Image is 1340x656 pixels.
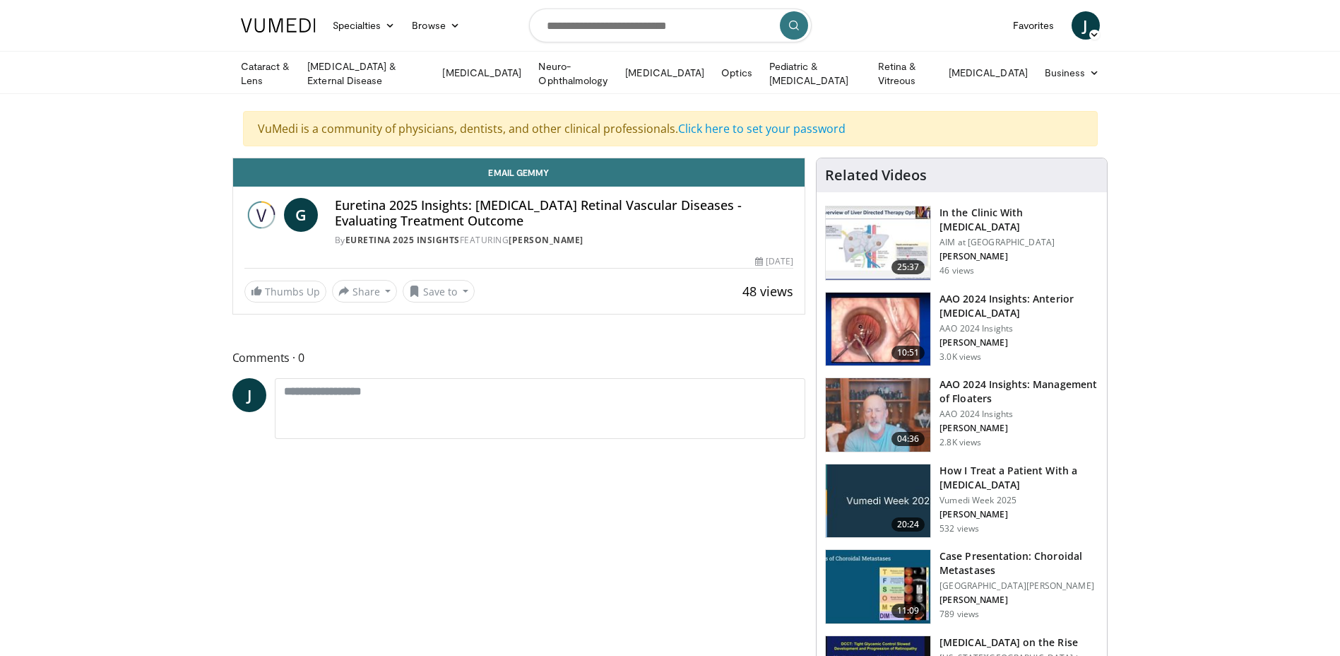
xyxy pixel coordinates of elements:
[870,59,940,88] a: Retina & Vitreous
[243,111,1098,146] div: VuMedi is a community of physicians, dentists, and other clinical professionals.
[939,580,1098,592] p: [GEOGRAPHIC_DATA][PERSON_NAME]
[241,18,316,33] img: VuMedi Logo
[939,609,979,620] p: 789 views
[891,346,925,360] span: 10:51
[332,280,398,303] button: Share
[939,523,979,534] p: 532 views
[939,549,1098,578] h3: Case Presentation: Choroidal Metastases
[891,604,925,618] span: 11:09
[244,198,278,232] img: Euretina 2025 Insights
[403,280,475,303] button: Save to
[939,377,1098,406] h3: AAO 2024 Insights: Management of Floaters
[939,265,974,276] p: 46 views
[244,281,326,303] a: Thumbs Up
[345,234,460,246] a: Euretina 2025 Insights
[284,198,318,232] a: G
[939,509,1098,520] p: [PERSON_NAME]
[755,255,793,268] div: [DATE]
[939,437,981,448] p: 2.8K views
[1072,11,1100,40] a: J
[530,59,617,88] a: Neuro-Ophthalmology
[939,409,1098,420] p: AAO 2024 Insights
[825,292,1098,367] a: 10:51 AAO 2024 Insights: Anterior [MEDICAL_DATA] AAO 2024 Insights [PERSON_NAME] 3.0K views
[939,495,1098,506] p: Vumedi Week 2025
[891,517,925,532] span: 20:24
[939,206,1098,234] h3: In the Clinic With [MEDICAL_DATA]
[678,121,846,136] a: Click here to set your password
[939,251,1098,262] p: [PERSON_NAME]
[233,158,805,187] a: Email Gemmy
[742,283,793,300] span: 48 views
[509,234,583,246] a: [PERSON_NAME]
[939,351,981,363] p: 3.0K views
[939,635,1098,650] h3: [MEDICAL_DATA] on the Rise
[825,464,1098,539] a: 20:24 How I Treat a Patient With a [MEDICAL_DATA] Vumedi Week 2025 [PERSON_NAME] 532 views
[434,59,530,87] a: [MEDICAL_DATA]
[825,377,1098,452] a: 04:36 AAO 2024 Insights: Management of Floaters AAO 2024 Insights [PERSON_NAME] 2.8K views
[826,378,930,452] img: 8e655e61-78ac-4b3e-a4e7-f43113671c25.150x105_q85_crop-smart_upscale.jpg
[825,549,1098,624] a: 11:09 Case Presentation: Choroidal Metastases [GEOGRAPHIC_DATA][PERSON_NAME] [PERSON_NAME] 789 views
[939,423,1098,434] p: [PERSON_NAME]
[826,550,930,623] img: 9cedd946-ce28-4f52-ae10-6f6d7f6f31c7.150x105_q85_crop-smart_upscale.jpg
[529,8,812,42] input: Search topics, interventions
[826,206,930,280] img: 79b7ca61-ab04-43f8-89ee-10b6a48a0462.150x105_q85_crop-smart_upscale.jpg
[826,293,930,366] img: fd942f01-32bb-45af-b226-b96b538a46e6.150x105_q85_crop-smart_upscale.jpg
[939,594,1098,606] p: [PERSON_NAME]
[335,198,794,228] h4: Euretina 2025 Insights: [MEDICAL_DATA] Retinal Vascular Diseases - Evaluating Treatment Outcome
[761,59,870,88] a: Pediatric & [MEDICAL_DATA]
[324,11,404,40] a: Specialties
[826,464,930,538] img: 02d29458-18ce-4e7f-be78-7423ab9bdffd.jpg.150x105_q85_crop-smart_upscale.jpg
[940,59,1036,87] a: [MEDICAL_DATA]
[825,167,927,184] h4: Related Videos
[299,59,434,88] a: [MEDICAL_DATA] & External Disease
[939,237,1098,248] p: AIM at [GEOGRAPHIC_DATA]
[1004,11,1063,40] a: Favorites
[617,59,713,87] a: [MEDICAL_DATA]
[403,11,468,40] a: Browse
[939,464,1098,492] h3: How I Treat a Patient With a [MEDICAL_DATA]
[335,234,794,247] div: By FEATURING
[891,432,925,446] span: 04:36
[891,260,925,274] span: 25:37
[825,206,1098,281] a: 25:37 In the Clinic With [MEDICAL_DATA] AIM at [GEOGRAPHIC_DATA] [PERSON_NAME] 46 views
[232,59,300,88] a: Cataract & Lens
[939,323,1098,334] p: AAO 2024 Insights
[232,378,266,412] a: J
[713,59,760,87] a: Optics
[1036,59,1108,87] a: Business
[939,292,1098,320] h3: AAO 2024 Insights: Anterior [MEDICAL_DATA]
[939,337,1098,348] p: [PERSON_NAME]
[232,348,806,367] span: Comments 0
